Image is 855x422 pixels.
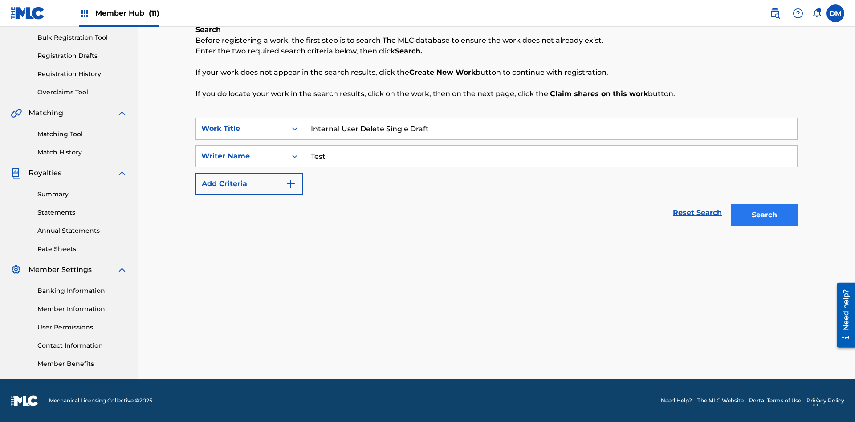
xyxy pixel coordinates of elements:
[201,123,281,134] div: Work Title
[731,204,798,226] button: Search
[37,51,127,61] a: Registration Drafts
[117,264,127,275] img: expand
[37,244,127,254] a: Rate Sheets
[789,4,807,22] div: Help
[195,25,221,34] b: Search
[11,7,45,20] img: MLC Logo
[37,33,127,42] a: Bulk Registration Tool
[826,4,844,22] div: User Menu
[793,8,803,19] img: help
[661,397,692,405] a: Need Help?
[37,208,127,217] a: Statements
[28,264,92,275] span: Member Settings
[28,108,63,118] span: Matching
[830,279,855,352] iframe: Resource Center
[37,304,127,314] a: Member Information
[195,89,798,99] p: If you do locate your work in the search results, click on the work, then on the next page, click...
[813,388,818,415] div: Drag
[766,4,784,22] a: Public Search
[201,151,281,162] div: Writer Name
[195,173,303,195] button: Add Criteria
[11,395,38,406] img: logo
[769,8,780,19] img: search
[37,341,127,350] a: Contact Information
[37,88,127,97] a: Overclaims Tool
[28,168,61,179] span: Royalties
[79,8,90,19] img: Top Rightsholders
[37,148,127,157] a: Match History
[37,286,127,296] a: Banking Information
[409,68,476,77] strong: Create New Work
[149,9,159,17] span: (11)
[117,108,127,118] img: expand
[195,118,798,231] form: Search Form
[806,397,844,405] a: Privacy Policy
[11,264,21,275] img: Member Settings
[812,9,821,18] div: Notifications
[810,379,855,422] iframe: Chat Widget
[49,397,152,405] span: Mechanical Licensing Collective © 2025
[37,323,127,332] a: User Permissions
[37,226,127,235] a: Annual Statements
[37,69,127,79] a: Registration History
[285,179,296,189] img: 9d2ae6d4665cec9f34b9.svg
[117,168,127,179] img: expand
[37,190,127,199] a: Summary
[195,67,798,78] p: If your work does not appear in the search results, click the button to continue with registration.
[37,130,127,139] a: Matching Tool
[11,108,22,118] img: Matching
[11,168,21,179] img: Royalties
[697,397,744,405] a: The MLC Website
[195,46,798,57] p: Enter the two required search criteria below, then click
[395,47,422,55] strong: Search.
[95,8,159,18] span: Member Hub
[37,359,127,369] a: Member Benefits
[195,35,798,46] p: Before registering a work, the first step is to search The MLC database to ensure the work does n...
[668,203,726,223] a: Reset Search
[749,397,801,405] a: Portal Terms of Use
[550,89,648,98] strong: Claim shares on this work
